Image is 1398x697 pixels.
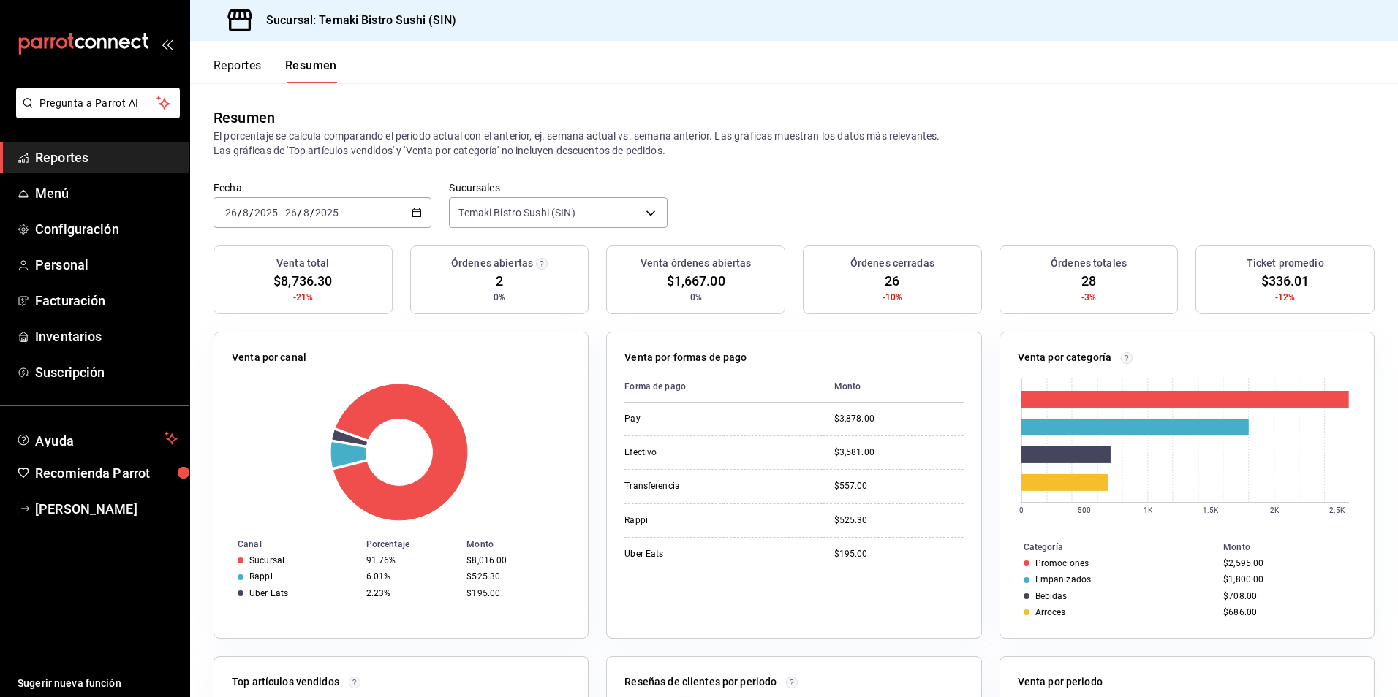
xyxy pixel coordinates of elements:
[285,58,337,83] button: Resumen
[1144,506,1153,514] text: 1K
[1275,291,1296,304] span: -12%
[224,207,238,218] input: --
[1081,291,1096,304] span: -3%
[35,255,178,275] span: Personal
[303,207,310,218] input: --
[1000,539,1218,555] th: Categoría
[1035,574,1091,584] div: Empanizados
[1261,271,1310,291] span: $336.01
[466,588,564,598] div: $195.00
[466,571,564,582] div: $525.30
[249,555,284,565] div: Sucursal
[366,571,456,582] div: 6.01%
[624,548,771,560] div: Uber Eats
[1018,674,1103,690] p: Venta por periodo
[834,446,964,459] div: $3,581.00
[461,536,588,552] th: Monto
[1081,271,1096,291] span: 28
[293,291,314,304] span: -21%
[35,291,178,311] span: Facturación
[314,207,339,218] input: ----
[1018,350,1112,365] p: Venta por categoría
[1329,506,1345,514] text: 2.5K
[360,536,461,552] th: Porcentaje
[624,674,777,690] p: Reseñas de clientes por periodo
[1223,607,1350,617] div: $686.00
[254,207,279,218] input: ----
[39,96,157,111] span: Pregunta a Parrot AI
[834,480,964,492] div: $557.00
[1035,591,1068,601] div: Bebidas
[35,148,178,167] span: Reportes
[161,38,173,50] button: open_drawer_menu
[1247,256,1324,271] h3: Ticket promedio
[624,446,771,459] div: Efectivo
[254,12,457,29] h3: Sucursal: Temaki Bistro Sushi (SIN)
[1035,558,1089,568] div: Promociones
[1217,539,1374,555] th: Monto
[35,219,178,239] span: Configuración
[298,207,302,218] span: /
[1270,506,1280,514] text: 2K
[1077,506,1090,514] text: 500
[273,271,332,291] span: $8,736.30
[885,271,899,291] span: 26
[451,256,533,271] h3: Órdenes abiertas
[35,430,159,447] span: Ayuda
[1035,607,1066,617] div: Arroces
[238,207,242,218] span: /
[449,183,667,193] label: Sucursales
[35,463,178,483] span: Recomienda Parrot
[624,350,747,365] p: Venta por formas de pago
[624,413,771,425] div: Pay
[1223,574,1350,584] div: $1,800.00
[310,207,314,218] span: /
[624,480,771,492] div: Transferencia
[667,271,725,291] span: $1,667.00
[624,514,771,527] div: Rappi
[823,371,964,403] th: Monto
[1203,506,1219,514] text: 1.5K
[883,291,903,304] span: -10%
[35,499,178,519] span: [PERSON_NAME]
[641,256,752,271] h3: Venta órdenes abiertas
[214,58,337,83] div: navigation tabs
[242,207,249,218] input: --
[366,588,456,598] div: 2.23%
[232,350,306,365] p: Venta por canal
[834,548,964,560] div: $195.00
[834,514,964,527] div: $525.30
[1051,256,1127,271] h3: Órdenes totales
[16,88,180,118] button: Pregunta a Parrot AI
[496,271,503,291] span: 2
[249,571,273,582] div: Rappi
[850,256,934,271] h3: Órdenes cerradas
[1223,558,1350,568] div: $2,595.00
[214,107,275,129] div: Resumen
[214,183,431,193] label: Fecha
[35,327,178,346] span: Inventarios
[249,588,288,598] div: Uber Eats
[214,536,360,552] th: Canal
[232,674,339,690] p: Top artículos vendidos
[366,555,456,565] div: 91.76%
[494,291,505,304] span: 0%
[1019,506,1024,514] text: 0
[35,183,178,203] span: Menú
[834,413,964,425] div: $3,878.00
[214,58,262,83] button: Reportes
[10,106,180,121] a: Pregunta a Parrot AI
[280,207,283,218] span: -
[249,207,254,218] span: /
[690,291,702,304] span: 0%
[276,256,329,271] h3: Venta total
[18,676,178,691] span: Sugerir nueva función
[624,371,822,403] th: Forma de pago
[284,207,298,218] input: --
[1223,591,1350,601] div: $708.00
[466,555,564,565] div: $8,016.00
[35,362,178,382] span: Suscripción
[214,129,1375,158] p: El porcentaje se calcula comparando el período actual con el anterior, ej. semana actual vs. sema...
[458,205,575,220] span: Temaki Bistro Sushi (SIN)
